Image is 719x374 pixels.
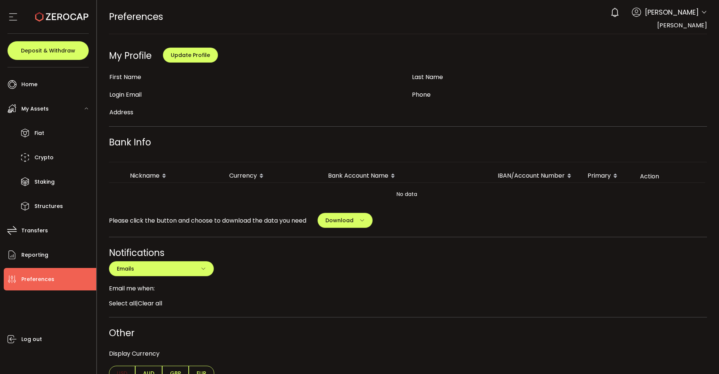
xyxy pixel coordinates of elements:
[21,334,42,345] span: Log out
[34,128,44,139] span: Fiat
[34,201,63,212] span: Structures
[21,250,48,260] span: Reporting
[21,48,75,53] span: Deposit & Withdraw
[7,41,89,60] button: Deposit & Withdraw
[21,79,37,90] span: Home
[34,152,54,163] span: Crypto
[682,338,719,374] iframe: Chat Widget
[21,103,49,114] span: My Assets
[21,274,54,285] span: Preferences
[34,177,55,187] span: Staking
[21,225,48,236] span: Transfers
